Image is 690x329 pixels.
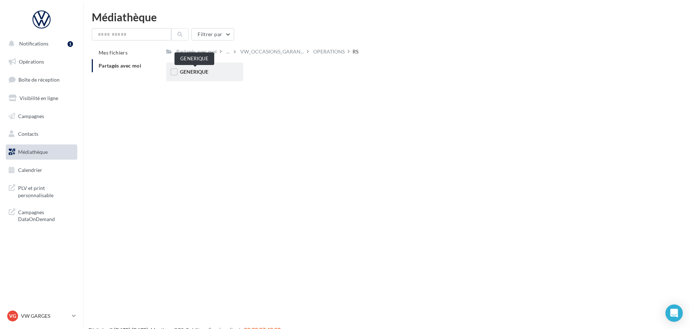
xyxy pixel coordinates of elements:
[4,180,79,202] a: PLV et print personnalisable
[313,48,345,55] div: OPERATIONS
[4,36,76,51] button: Notifications 1
[176,48,217,55] div: Partagés avec moi
[4,144,79,160] a: Médiathèque
[18,77,60,83] span: Boîte de réception
[99,49,128,56] span: Mes fichiers
[240,48,304,55] span: VW_OCCASIONS_GARAN...
[9,312,16,320] span: VG
[4,126,79,142] a: Contacts
[4,91,79,106] a: Visibilité en ligne
[4,109,79,124] a: Campagnes
[20,95,58,101] span: Visibilité en ligne
[665,304,683,322] div: Open Intercom Messenger
[19,40,48,47] span: Notifications
[92,12,681,22] div: Médiathèque
[99,62,141,69] span: Partagés avec moi
[4,163,79,178] a: Calendrier
[18,131,38,137] span: Contacts
[174,52,214,65] div: GENERIQUE
[225,47,231,57] div: ...
[21,312,69,320] p: VW GARGES
[68,41,73,47] div: 1
[4,54,79,69] a: Opérations
[19,59,44,65] span: Opérations
[18,113,44,119] span: Campagnes
[191,28,234,40] button: Filtrer par
[18,183,74,199] span: PLV et print personnalisable
[18,207,74,223] span: Campagnes DataOnDemand
[4,72,79,87] a: Boîte de réception
[6,309,77,323] a: VG VW GARGES
[180,69,208,75] span: GENERIQUE
[353,48,358,55] div: RS
[4,204,79,226] a: Campagnes DataOnDemand
[18,167,42,173] span: Calendrier
[18,149,48,155] span: Médiathèque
